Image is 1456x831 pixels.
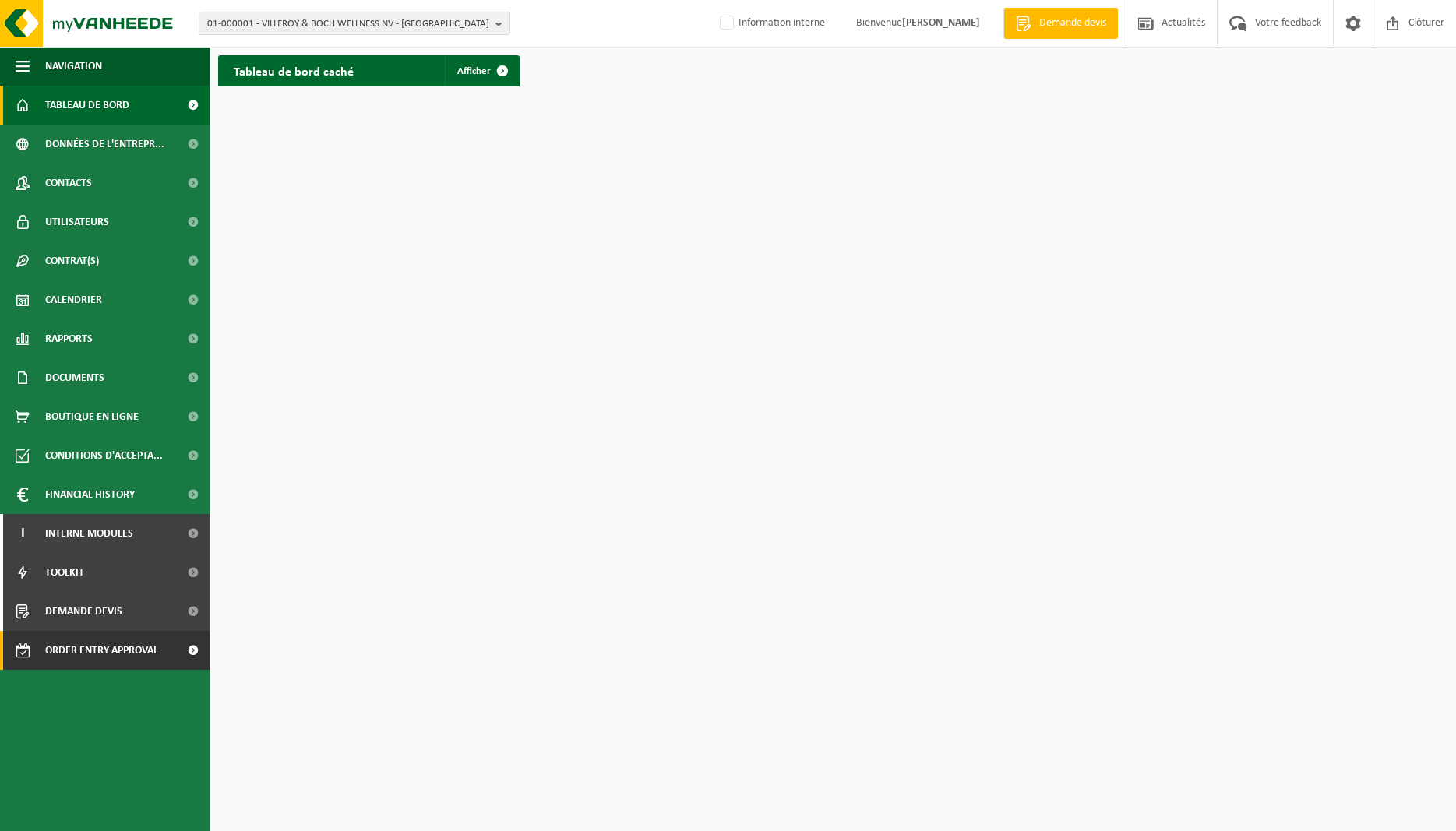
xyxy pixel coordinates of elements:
span: Calendrier [45,280,102,319]
span: Documents [45,358,104,397]
strong: [PERSON_NAME] [902,17,980,29]
span: Rapports [45,319,93,358]
h2: Tableau de bord caché [218,55,369,86]
span: Financial History [45,475,135,514]
span: Conditions d'accepta... [45,436,163,475]
span: I [16,514,30,553]
span: Utilisateurs [45,202,109,241]
span: Toolkit [45,553,84,592]
span: 01-000001 - VILLEROY & BOCH WELLNESS NV - [GEOGRAPHIC_DATA] [207,12,489,36]
a: Afficher [445,55,518,86]
span: Interne modules [45,514,133,553]
span: Navigation [45,47,102,86]
button: 01-000001 - VILLEROY & BOCH WELLNESS NV - [GEOGRAPHIC_DATA] [199,12,510,35]
span: Afficher [457,66,491,76]
span: Boutique en ligne [45,397,139,436]
span: Données de l'entrepr... [45,125,164,164]
a: Demande devis [1003,8,1118,39]
span: Tableau de bord [45,86,129,125]
span: Demande devis [1035,16,1110,31]
span: Contrat(s) [45,241,99,280]
span: Contacts [45,164,92,202]
label: Information interne [717,12,825,35]
span: Order entry approval [45,631,158,670]
span: Demande devis [45,592,122,631]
